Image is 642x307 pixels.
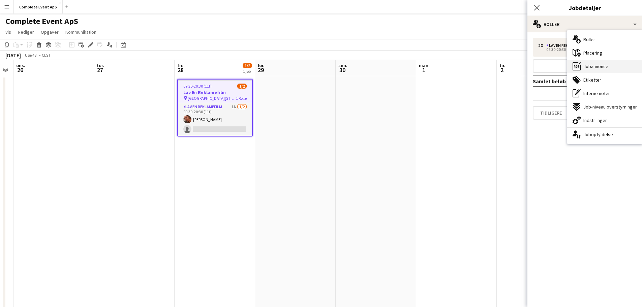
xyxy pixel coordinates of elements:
div: Roller [527,16,642,32]
div: CEST [42,53,51,58]
div: 2 x [538,43,546,48]
span: Uge 48 [22,53,39,58]
span: 2 [498,66,506,74]
span: Placering [583,50,602,56]
span: lør. [258,62,265,68]
span: 27 [96,66,104,74]
span: 1/2 [237,84,247,89]
span: Job-niveau overstyrninger [583,104,637,110]
span: Etiketter [583,77,601,83]
span: 26 [15,66,25,74]
span: 1/2 [243,63,252,68]
span: man. [419,62,430,68]
span: Vis [5,29,11,35]
span: 30 [337,66,347,74]
span: Jobannonce [583,63,608,69]
span: Rediger [18,29,34,35]
span: 28 [176,66,185,74]
h1: Complete Event ApS [5,16,78,26]
a: Vis [3,28,14,36]
span: 1 Rolle [236,96,247,101]
span: Indstillinger [583,117,607,123]
button: Complete Event ApS [14,0,63,13]
div: 09:30-20:30 (11t) [538,48,624,51]
span: fre. [177,62,185,68]
app-card-role: Lav En Reklamefilm1A1/209:30-20:30 (11t)[PERSON_NAME] [178,103,252,136]
span: ons. [16,62,25,68]
h3: Lav En Reklamefilm [178,89,252,95]
div: [DATE] [5,52,21,59]
span: tir. [499,62,506,68]
span: 29 [257,66,265,74]
a: Rediger [15,28,37,36]
app-job-card: 09:30-20:30 (11t)1/2Lav En Reklamefilm [GEOGRAPHIC_DATA][STREET_ADDRESS]1 RolleLav En Reklamefilm... [177,79,253,136]
span: 09:30-20:30 (11t) [183,84,212,89]
div: Lav En Reklamefilm [546,43,588,48]
span: søn. [338,62,347,68]
span: Roller [583,36,595,42]
a: Kommunikation [63,28,99,36]
span: [GEOGRAPHIC_DATA][STREET_ADDRESS] [188,96,236,101]
span: Interne noter [583,90,610,96]
span: Opgaver [41,29,59,35]
div: 1 job [243,69,252,74]
span: 1 [418,66,430,74]
button: Tilføj rolle [533,59,637,73]
button: Tidligere [533,106,569,120]
span: tor. [97,62,104,68]
span: Kommunikation [65,29,96,35]
td: Samlet beløb [533,76,598,87]
h3: Jobdetaljer [527,3,642,12]
a: Opgaver [38,28,61,36]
